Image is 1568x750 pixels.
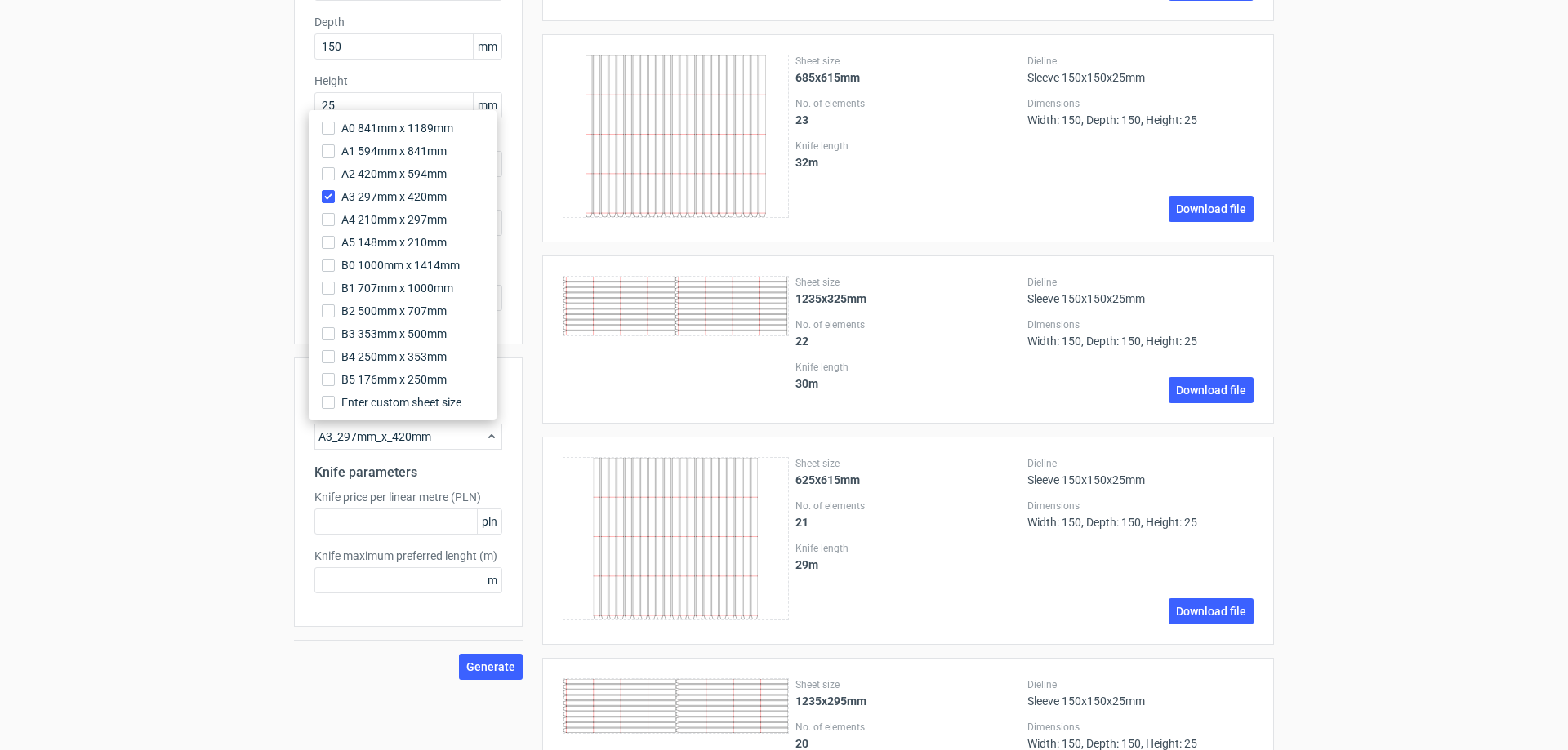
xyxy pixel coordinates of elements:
[795,318,1022,331] label: No. of elements
[795,140,1022,153] label: Knife length
[314,548,502,564] label: Knife maximum preferred lenght (m)
[795,721,1022,734] label: No. of elements
[341,394,461,411] span: Enter custom sheet size
[341,120,453,136] span: A0 841mm x 1189mm
[795,499,1022,513] label: No. of elements
[795,292,866,305] strong: 1235x325mm
[314,424,502,450] div: A3_297mm_x_420mm
[341,257,460,273] span: B0 1000mm x 1414mm
[473,34,501,59] span: mm
[1027,721,1254,734] label: Dimensions
[795,558,818,571] strong: 29 m
[795,156,818,169] strong: 32 m
[341,280,453,296] span: B1 707mm x 1000mm
[341,166,447,182] span: A2 420mm x 594mm
[1027,318,1254,348] div: Width: 150, Depth: 150, Height: 25
[1027,678,1254,691] label: Dieline
[1027,276,1254,305] div: Sleeve 150x150x25mm
[459,654,523,680] button: Generate
[1027,55,1254,68] label: Dieline
[341,234,447,251] span: A5 148mm x 210mm
[1027,457,1254,470] label: Dieline
[1027,318,1254,331] label: Dimensions
[314,463,502,482] h2: Knife parameters
[795,542,1022,555] label: Knife length
[795,55,1022,68] label: Sheet size
[795,737,808,750] strong: 20
[341,211,447,228] span: A4 210mm x 297mm
[795,473,860,486] strong: 625x615mm
[1169,598,1254,624] a: Download file
[795,516,808,529] strong: 21
[341,189,447,205] span: A3 297mm x 420mm
[466,661,515,672] span: Generate
[795,276,1022,289] label: Sheet size
[483,568,501,592] span: m
[341,143,447,159] span: A1 594mm x 841mm
[1169,377,1254,403] a: Download file
[341,303,447,319] span: B2 500mm x 707mm
[1027,97,1254,110] label: Dimensions
[795,361,1022,374] label: Knife length
[795,678,1022,691] label: Sheet size
[1027,457,1254,486] div: Sleeve 150x150x25mm
[341,348,447,365] span: B4 250mm x 353mm
[795,695,866,708] strong: 1235x295mm
[1027,55,1254,84] div: Sleeve 150x150x25mm
[341,326,447,342] span: B3 353mm x 500mm
[1027,678,1254,708] div: Sleeve 150x150x25mm
[1027,499,1254,529] div: Width: 150, Depth: 150, Height: 25
[314,489,502,505] label: Knife price per linear metre (PLN)
[477,509,501,534] span: pln
[795,457,1022,470] label: Sheet size
[1027,97,1254,126] div: Width: 150, Depth: 150, Height: 25
[795,113,808,126] strong: 23
[314,73,502,89] label: Height
[314,14,502,30] label: Depth
[473,93,501,118] span: mm
[795,335,808,348] strong: 22
[341,371,447,388] span: B5 176mm x 250mm
[795,97,1022,110] label: No. of elements
[1169,196,1254,222] a: Download file
[1027,499,1254,513] label: Dimensions
[795,377,818,390] strong: 30 m
[795,71,860,84] strong: 685x615mm
[1027,721,1254,750] div: Width: 150, Depth: 150, Height: 25
[1027,276,1254,289] label: Dieline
